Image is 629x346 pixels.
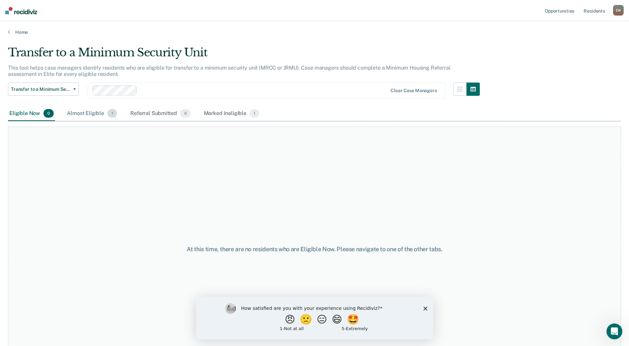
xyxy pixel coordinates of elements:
[8,46,480,65] div: Transfer to a Minimum Security Unit
[196,297,433,339] iframe: Survey by Kim from Recidiviz
[129,106,192,121] div: Referral Submitted0
[203,106,261,121] div: Marked Ineligible1
[250,109,259,118] span: 1
[8,83,79,96] button: Transfer to a Minimum Security Unit
[8,65,451,77] p: This tool helps case managers identify residents who are eligible for transfer to a minimum secur...
[43,109,54,118] span: 0
[180,109,190,118] span: 0
[161,246,468,253] div: At this time, there are no residents who are Eligible Now. Please navigate to one of the other tabs.
[613,5,624,16] button: EW
[8,106,55,121] div: Eligible Now0
[613,5,624,16] div: E W
[11,86,71,92] span: Transfer to a Minimum Security Unit
[8,29,621,35] a: Home
[391,88,437,93] div: Clear case managers
[606,323,622,339] iframe: Intercom live chat
[5,7,37,14] img: Recidiviz
[66,106,118,121] div: Almost Eligible1
[107,109,117,118] span: 1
